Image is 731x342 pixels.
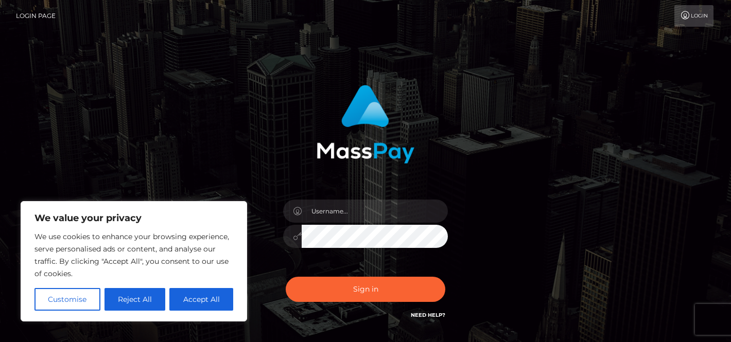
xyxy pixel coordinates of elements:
[286,277,445,302] button: Sign in
[169,288,233,311] button: Accept All
[34,288,100,311] button: Customise
[34,212,233,224] p: We value your privacy
[16,5,56,27] a: Login Page
[302,200,448,223] input: Username...
[21,201,247,321] div: We value your privacy
[105,288,166,311] button: Reject All
[317,85,414,164] img: MassPay Login
[34,230,233,280] p: We use cookies to enhance your browsing experience, serve personalised ads or content, and analys...
[411,312,445,318] a: Need Help?
[674,5,713,27] a: Login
